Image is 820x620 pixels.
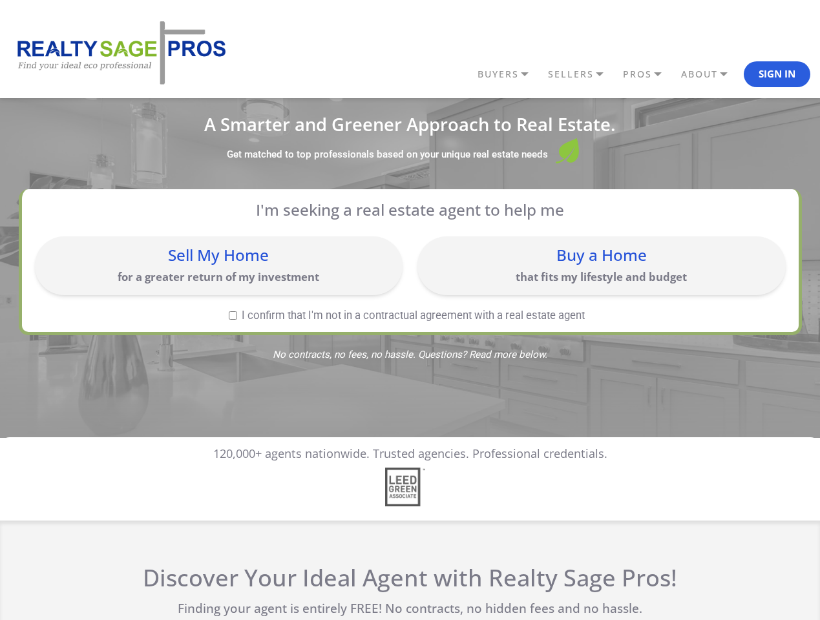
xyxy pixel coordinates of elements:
[140,601,680,616] p: Finding your agent is entirely FREE! No contracts, no hidden fees and no hassle.
[35,310,779,321] label: I confirm that I'm not in a contractual agreement with a real estate agent
[385,468,426,506] img: Sponsor Logo: Leed Green Associate
[474,63,545,85] a: BUYERS
[424,247,779,263] div: Buy a Home
[678,63,744,85] a: ABOUT
[620,63,678,85] a: PROS
[19,116,802,133] h1: A Smarter and Greener Approach to Real Estate.
[213,447,607,461] p: 120,000+ agents nationwide. Trusted agencies. Professional credentials.
[545,63,620,85] a: SELLERS
[41,247,396,263] div: Sell My Home
[229,311,237,320] input: I confirm that I'm not in a contractual agreement with a real estate agent
[41,269,396,284] p: for a greater return of my investment
[744,61,810,87] button: Sign In
[10,19,229,87] img: REALTY SAGE PROS
[140,564,680,592] h2: Discover Your Ideal Agent with Realty Sage Pros!
[227,149,548,161] label: Get matched to top professionals based on your unique real estate needs
[52,200,768,219] p: I'm seeking a real estate agent to help me
[424,269,779,284] p: that fits my lifestyle and budget
[19,350,802,360] span: No contracts, no fees, no hassle. Questions? Read more below.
